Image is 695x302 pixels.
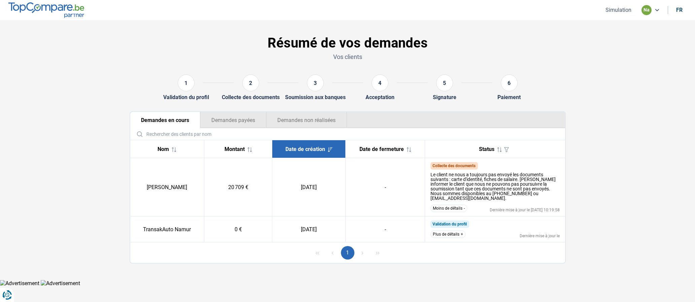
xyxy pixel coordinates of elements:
button: Page 1 [341,246,354,260]
td: 20 709 € [204,158,272,216]
div: Validation du profil [163,94,209,100]
button: Previous Page [326,246,339,260]
div: Signature [433,94,456,100]
img: TopCompare.be [8,2,84,18]
button: Simulation [603,6,633,13]
div: 2 [242,74,259,91]
span: Date de fermeture [359,146,404,152]
td: TransakAuto Namur [130,216,204,242]
button: Moins de détails [430,205,467,212]
div: Acceptation [366,94,394,100]
div: Collecte des documents [222,94,280,100]
div: 3 [307,74,324,91]
button: Plus de détails [430,231,465,238]
td: 0 € [204,216,272,242]
span: Date de création [285,146,325,152]
td: [PERSON_NAME] [130,158,204,216]
div: fr [676,7,683,13]
div: 5 [436,74,453,91]
td: [DATE] [272,216,345,242]
button: Demandes en cours [130,112,200,128]
td: - [346,158,425,216]
h1: Résumé de vos demandes [130,35,566,51]
span: Nom [158,146,169,152]
div: Dernière mise à jour le [DATE] 10:19:58 [490,208,560,212]
button: Next Page [356,246,369,260]
div: Le client ne nous a toujours pas envoyé les documents suivants : carte d'identité, fiches de sala... [430,172,560,201]
input: Rechercher des clients par nom [133,128,562,140]
button: Demandes non réalisées [266,112,347,128]
div: Soumission aux banques [285,94,346,100]
span: Montant [224,146,245,152]
span: Status [479,146,494,152]
div: 6 [501,74,518,91]
button: Last Page [371,246,384,260]
td: - [346,216,425,242]
img: Advertisement [41,280,80,286]
div: 4 [372,74,388,91]
div: na [641,5,652,15]
span: Collecte des documents [432,163,476,168]
span: Validation du profil [432,222,467,227]
div: Dernière mise à jour le [520,234,560,238]
button: First Page [311,246,324,260]
td: [DATE] [272,158,345,216]
button: Demandes payées [200,112,266,128]
div: 1 [178,74,195,91]
div: Paiement [497,94,521,100]
p: Vos clients [130,53,566,61]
